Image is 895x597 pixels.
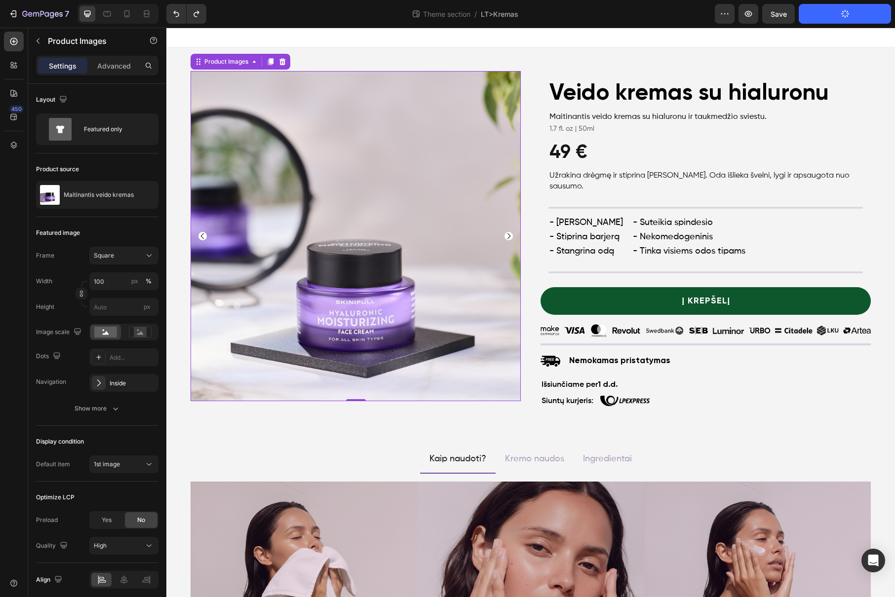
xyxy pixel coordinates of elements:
[75,404,120,413] div: Show more
[383,188,457,202] p: - [PERSON_NAME]
[36,460,70,469] div: Default item
[94,542,107,549] span: High
[146,277,152,286] div: %
[36,277,52,286] label: Width
[129,275,141,287] button: %
[338,204,347,213] button: Carousel Next Arrow
[64,191,134,198] p: Maitinantis veido kremas
[467,217,579,231] p: - Tinka visiems odos tipams
[102,516,112,524] span: Yes
[337,422,399,441] div: Rich Text Editor. Editing area: main
[417,423,466,439] p: Ingredientai
[515,265,564,281] strong: Į krepšelį
[762,4,795,24] button: Save
[131,277,138,286] div: px
[166,28,895,597] iframe: Design area
[262,422,321,441] div: Rich Text Editor. Editing area: main
[36,251,54,260] label: Frame
[434,368,483,378] img: gempages_541921839358674094-3846550a-88a4-4a28-9518-c2c2e27a3466.png
[375,370,427,377] p: Siuntų kurjeris:
[771,10,787,18] span: Save
[49,61,77,71] p: Settings
[36,350,63,363] div: Dots
[36,326,83,339] div: Image scale
[383,202,457,217] p: - Stiprina barjerą
[36,377,66,386] div: Navigation
[403,327,504,340] p: Nemokamas pristatymas
[375,351,703,363] p: Išsiunčiame per
[36,228,80,237] div: Featured image
[383,97,696,107] p: 1.7 fl. oz | 50ml
[36,400,158,417] button: Show more
[481,9,518,19] span: LT>Kremas
[474,9,477,19] span: /
[48,35,132,47] p: Product Images
[89,298,158,316] input: px
[36,302,54,311] label: Height
[137,516,145,524] span: No
[166,4,206,24] div: Undo/Redo
[84,118,144,141] div: Featured only
[143,275,155,287] button: px
[861,549,885,572] div: Open Intercom Messenger
[467,202,579,217] p: - Nekomedogeninis
[383,84,696,95] p: Maitinantis veido kremas su hialuronu ir taukmedžio sviestu.
[110,353,156,362] div: Add...
[110,379,156,388] div: Inside
[97,61,131,71] p: Advanced
[374,260,704,287] button: <strong>Į krepšelį</strong>
[89,272,158,290] input: px%
[65,8,69,20] p: 7
[9,105,24,113] div: 450
[36,516,58,524] div: Preload
[374,324,394,343] img: gempages_541921839358674094-d8be0698-4971-4439-954b-9e1b4f2a7446.svg
[36,437,84,446] div: Display condition
[383,217,457,231] p: - Stangrina odą
[431,353,452,361] strong: 1 d.d.
[89,247,158,264] button: Square
[94,251,114,260] span: Square
[89,537,158,555] button: High
[40,185,60,205] img: product feature img
[36,493,75,502] div: Optimize LCP
[89,455,158,473] button: 1st image
[36,165,79,174] div: Product source
[36,30,84,38] div: Product Images
[382,51,697,80] h2: Veido kremas su hialuronu
[36,573,64,587] div: Align
[374,296,704,310] img: gempages_541921839358674094-034b270d-fdd5-420a-b629-bdc88758f7f6.png
[36,93,69,107] div: Layout
[339,423,398,439] p: Kremo naudos
[263,423,320,439] p: Kaip naudoti?
[467,188,579,202] p: - Suteikia spindesio
[383,116,696,135] p: 49 €
[4,4,74,24] button: 7
[421,9,472,19] span: Theme section
[36,539,70,553] div: Quality
[415,422,467,441] div: Rich Text Editor. Editing area: main
[94,460,120,468] span: 1st image
[144,303,151,310] span: px
[383,143,696,165] p: Užrakina drėgmę ir stiprina [PERSON_NAME]. Oda išlieka švelni, lygi ir apsaugota nuo sausumo.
